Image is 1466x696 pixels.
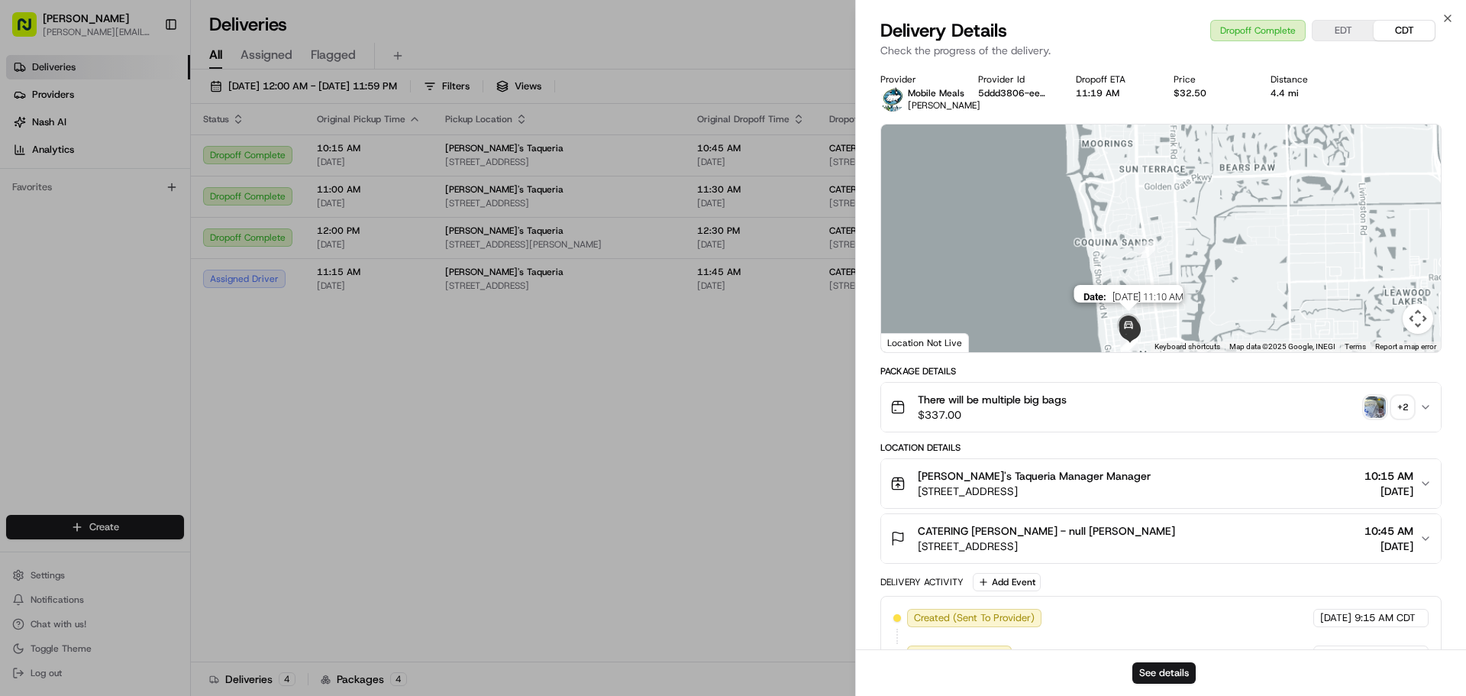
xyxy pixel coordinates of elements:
button: Start new chat [260,151,278,169]
span: [STREET_ADDRESS] [918,484,1151,499]
span: Map data ©2025 Google, INEGI [1229,342,1335,351]
p: Check the progress of the delivery. [880,43,1442,58]
span: [PERSON_NAME] [47,237,124,249]
a: Report a map error [1375,342,1436,351]
img: Google [885,332,935,352]
div: Price [1174,73,1247,86]
img: 1736555255976-a54dd68f-1ca7-489b-9aae-adbdc363a1c4 [15,146,43,173]
span: [DATE] [1320,648,1351,662]
div: Provider Id [978,73,1051,86]
span: CATERING [PERSON_NAME] - null [PERSON_NAME] [918,523,1175,539]
img: photo_proof_of_pickup image [1364,397,1386,418]
div: Start new chat [69,146,250,161]
span: Mobile Meals [908,87,964,99]
span: [PERSON_NAME]'s Taqueria Manager Manager [918,468,1151,484]
a: 💻API Documentation [123,335,251,363]
span: • [127,237,132,249]
span: [DATE] [1320,611,1351,625]
div: Package Details [880,365,1442,377]
div: Dropoff ETA [1076,73,1149,86]
img: 1736555255976-a54dd68f-1ca7-489b-9aae-adbdc363a1c4 [31,238,43,250]
button: photo_proof_of_pickup image+2 [1364,397,1413,418]
button: 5ddd3806-ee01-e98d-71a1-cf0220a74e5f [978,87,1051,99]
input: Clear [40,99,252,115]
div: Distance [1271,73,1344,86]
div: 4.4 mi [1271,87,1344,99]
span: Delivery Details [880,18,1007,43]
span: 9:15 AM CDT [1355,611,1416,625]
span: [DATE] [1364,539,1413,554]
div: 11:19 AM [1076,87,1149,99]
p: Welcome 👋 [15,61,278,86]
div: Provider [880,73,954,86]
span: [DATE] [59,278,90,290]
span: [DATE] [1364,484,1413,499]
img: Nash [15,15,46,46]
button: EDT [1313,21,1374,40]
span: Not Assigned Driver [914,648,1005,662]
div: Location Details [880,442,1442,454]
span: 9:15 AM CDT [1355,648,1416,662]
span: [DATE] [135,237,166,249]
button: CATERING [PERSON_NAME] - null [PERSON_NAME][STREET_ADDRESS]10:45 AM[DATE] [881,514,1441,563]
div: + 2 [1392,397,1413,418]
span: [STREET_ADDRESS] [918,539,1175,554]
div: 3 [1138,241,1155,258]
span: 10:15 AM [1364,468,1413,484]
span: Knowledge Base [31,342,117,357]
button: See details [1132,662,1196,684]
a: Powered byPylon [108,378,185,390]
span: • [50,278,56,290]
button: See all [237,196,278,214]
a: 📗Knowledge Base [9,335,123,363]
span: [PERSON_NAME] [908,99,980,112]
span: 10:45 AM [1364,523,1413,539]
button: Keyboard shortcuts [1154,342,1220,352]
a: Terms [1345,342,1366,351]
button: There will be multiple big bags$337.00photo_proof_of_pickup image+2 [881,383,1441,432]
div: We're available if you need us! [69,161,210,173]
span: Pylon [152,379,185,390]
div: $32.50 [1174,87,1247,99]
span: [DATE] 11:10 AM [1112,291,1183,303]
span: Date : [1083,291,1106,303]
div: Delivery Activity [880,576,964,588]
img: MM.png [880,87,905,112]
span: $337.00 [918,407,1067,422]
a: Open this area in Google Maps (opens a new window) [885,332,935,352]
div: 📗 [15,343,27,355]
span: API Documentation [144,342,245,357]
button: CDT [1374,21,1435,40]
button: Add Event [973,573,1041,591]
span: There will be multiple big bags [918,392,1067,407]
button: [PERSON_NAME]'s Taqueria Manager Manager[STREET_ADDRESS]10:15 AM[DATE] [881,459,1441,508]
img: Masood Aslam [15,222,40,247]
div: 💻 [129,343,141,355]
button: Map camera controls [1403,303,1433,334]
span: Created (Sent To Provider) [914,611,1035,625]
img: 9188753566659_6852d8bf1fb38e338040_72.png [32,146,60,173]
div: Location Not Live [881,333,969,352]
div: Past conversations [15,199,102,211]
